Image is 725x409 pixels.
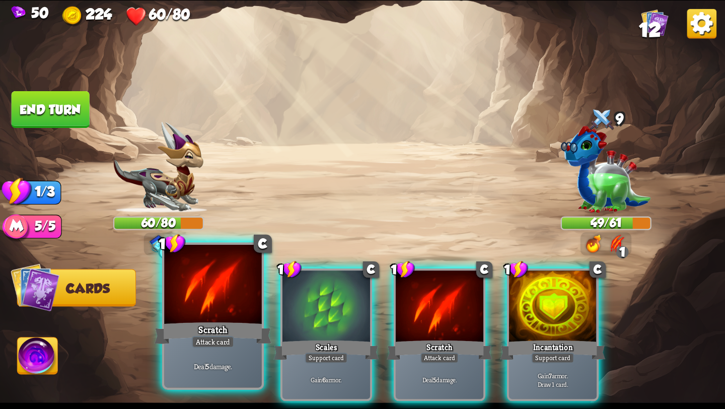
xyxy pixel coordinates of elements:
div: View all the cards in your deck [641,9,669,39]
div: 1 [616,246,629,258]
div: 1 [391,260,415,279]
b: 5 [205,362,209,371]
div: C [363,261,379,278]
img: Heart.png [126,6,147,27]
div: 1 [504,260,529,279]
img: Gem.png [12,6,26,20]
button: End turn [12,91,90,128]
span: 60/80 [149,6,190,23]
img: Chemistry_Dragon.png [561,126,651,213]
img: Wound.png [608,235,626,253]
div: Scratch [387,338,492,362]
div: Scratch [155,320,271,347]
p: Gain armor. Draw 1 card. [511,371,594,388]
b: 6 [322,376,326,384]
div: C [590,261,606,278]
div: C [476,261,492,278]
div: Attack card [420,353,459,363]
div: Gold [62,6,112,27]
div: 1 [277,260,302,279]
div: 0 [158,246,171,258]
img: Cards_Icon.png [11,263,59,312]
img: PotionDrop.png [586,235,601,253]
div: Health [126,6,190,27]
div: 1/3 [17,181,61,204]
span: Cards [66,281,110,296]
span: 224 [86,6,112,23]
div: Support card [305,353,347,363]
div: Attack card [192,336,234,348]
p: Gain armor. [284,376,368,384]
button: Cards [17,269,136,306]
div: 5/5 [17,215,62,238]
div: 60/80 [114,218,203,229]
img: Chevalier_Dragon.png [113,122,204,213]
p: Deal damage. [398,376,481,384]
b: 5 [433,376,437,384]
img: Mana_Points.png [3,214,31,242]
div: 1 [159,233,186,254]
span: 12 [639,19,661,41]
div: Support card [531,353,574,363]
img: Cards_Icon.png [641,9,669,36]
img: Stamina_Icon.png [2,177,32,207]
div: Scales [274,338,379,362]
img: Ability_Icon.png [18,337,58,378]
p: Deal damage. [167,362,259,371]
div: C [254,235,272,253]
img: Gold.png [62,6,83,27]
div: Incantation [500,338,606,362]
div: Gems [12,5,49,21]
b: 7 [549,371,552,380]
img: Options_Button.png [687,9,717,39]
img: ChevalierSigil.png [150,235,168,253]
div: 9 [561,105,651,135]
div: 49/61 [562,218,650,229]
